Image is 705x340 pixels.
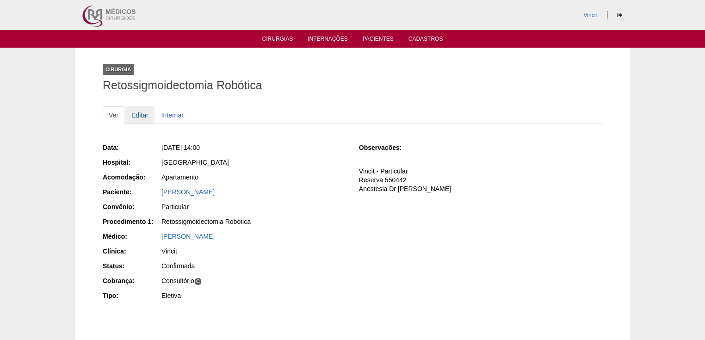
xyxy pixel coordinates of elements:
a: Internações [308,36,348,45]
a: Ver [103,106,124,124]
div: Clínica: [103,247,161,256]
a: Internar [155,106,190,124]
h1: Retossigmoidectomia Robótica [103,80,602,91]
div: Convênio: [103,202,161,211]
div: Observações: [359,143,417,152]
a: [PERSON_NAME] [161,188,215,196]
div: Apartamento [161,173,346,182]
a: Cadastros [408,36,443,45]
span: C [194,278,202,285]
a: Cirurgias [262,36,293,45]
div: Procedimento 1: [103,217,161,226]
div: Consultório [161,276,346,285]
a: Editar [125,106,155,124]
div: Hospital: [103,158,161,167]
a: Vincit [584,12,597,19]
div: Cirurgia [103,64,134,75]
a: [PERSON_NAME] [161,233,215,240]
div: Retossigmoidectomia Robótica [161,217,346,226]
div: Confirmada [161,261,346,271]
div: Tipo: [103,291,161,300]
div: Particular [161,202,346,211]
div: Cobrança: [103,276,161,285]
i: Sair [617,12,622,18]
a: Pacientes [363,36,394,45]
span: [DATE] 14:00 [161,144,200,151]
p: Vincit - Particular Reserva 550442 Anestesia Dr [PERSON_NAME] [359,167,602,193]
div: Paciente: [103,187,161,197]
div: Eletiva [161,291,346,300]
div: Vincit [161,247,346,256]
div: Status: [103,261,161,271]
div: [GEOGRAPHIC_DATA] [161,158,346,167]
div: Médico: [103,232,161,241]
div: Acomodação: [103,173,161,182]
div: Data: [103,143,161,152]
